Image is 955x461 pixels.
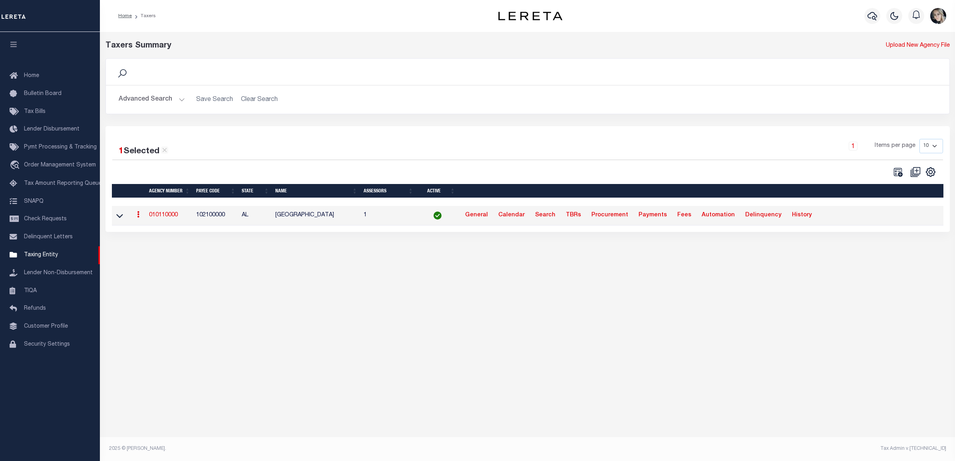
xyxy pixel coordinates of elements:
[674,209,695,222] a: Fees
[886,42,950,50] a: Upload New Agency File
[272,184,360,198] th: Name: activate to sort column ascending
[10,160,22,171] i: travel_explore
[533,445,946,452] div: Tax Admin v.[TECHNICAL_ID]
[360,206,416,226] td: 1
[24,234,73,240] span: Delinquent Letters
[132,12,156,20] li: Taxers
[635,209,670,222] a: Payments
[193,206,239,226] td: 102100000
[24,198,44,204] span: SNAPQ
[462,209,491,222] a: General
[119,92,185,107] button: Advanced Search
[119,147,123,156] span: 1
[495,209,528,222] a: Calendar
[698,209,738,222] a: Automation
[24,91,62,97] span: Bulletin Board
[24,73,39,79] span: Home
[875,142,915,150] span: Items per page
[119,145,168,158] div: Selected
[24,109,46,115] span: Tax Bills
[788,209,816,222] a: History
[24,288,37,293] span: TIQA
[24,181,102,186] span: Tax Amount Reporting Queue
[24,306,46,311] span: Refunds
[360,184,416,198] th: Assessors: activate to sort column ascending
[105,40,736,52] div: Taxers Summary
[416,184,458,198] th: Active: activate to sort column ascending
[24,144,97,150] span: Pymt Processing & Tracking
[588,209,632,222] a: Procurement
[118,14,132,18] a: Home
[146,184,193,198] th: Agency Number: activate to sort column ascending
[24,270,93,276] span: Lender Non-Disbursement
[149,212,178,218] a: 010110000
[24,216,67,222] span: Check Requests
[742,209,785,222] a: Delinquency
[193,184,239,198] th: Payee Code: activate to sort column ascending
[24,127,80,132] span: Lender Disbursement
[849,142,858,150] a: 1
[239,206,272,226] td: AL
[434,212,442,220] img: check-icon-green.svg
[272,206,360,226] td: [GEOGRAPHIC_DATA]
[531,209,559,222] a: Search
[239,184,272,198] th: State: activate to sort column ascending
[103,445,528,452] div: 2025 © [PERSON_NAME].
[24,342,70,347] span: Security Settings
[24,324,68,329] span: Customer Profile
[498,12,562,20] img: logo-dark.svg
[24,252,58,258] span: Taxing Entity
[24,162,96,168] span: Order Management System
[562,209,585,222] a: TBRs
